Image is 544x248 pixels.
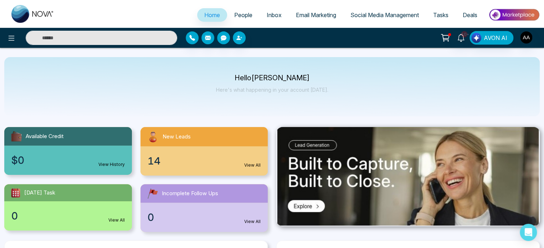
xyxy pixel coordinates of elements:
[452,31,469,44] a: 10+
[244,218,261,225] a: View All
[267,11,282,19] span: Inbox
[461,31,467,37] span: 10+
[463,11,477,19] span: Deals
[148,210,154,225] span: 0
[24,189,55,197] span: [DATE] Task
[148,153,160,168] span: 14
[520,224,537,241] div: Open Intercom Messenger
[11,153,24,168] span: $0
[350,11,419,19] span: Social Media Management
[456,8,484,22] a: Deals
[136,184,272,232] a: Incomplete Follow Ups0View All
[289,8,343,22] a: Email Marketing
[484,34,507,42] span: AVON AI
[10,130,23,143] img: availableCredit.svg
[98,161,125,168] a: View History
[244,162,261,168] a: View All
[197,8,227,22] a: Home
[216,75,328,81] p: Hello [PERSON_NAME]
[469,31,513,45] button: AVON AI
[343,8,426,22] a: Social Media Management
[234,11,252,19] span: People
[26,132,63,141] span: Available Credit
[433,11,448,19] span: Tasks
[520,31,532,44] img: User Avatar
[11,208,18,223] span: 0
[471,33,481,43] img: Lead Flow
[162,189,218,198] span: Incomplete Follow Ups
[296,11,336,19] span: Email Marketing
[227,8,260,22] a: People
[426,8,456,22] a: Tasks
[136,127,272,176] a: New Leads14View All
[11,5,54,23] img: Nova CRM Logo
[146,130,160,143] img: newLeads.svg
[260,8,289,22] a: Inbox
[108,217,125,223] a: View All
[488,7,540,23] img: Market-place.gif
[146,187,159,200] img: followUps.svg
[216,87,328,93] p: Here's what happening in your account [DATE].
[277,127,539,226] img: .
[10,187,21,198] img: todayTask.svg
[163,133,191,141] span: New Leads
[204,11,220,19] span: Home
